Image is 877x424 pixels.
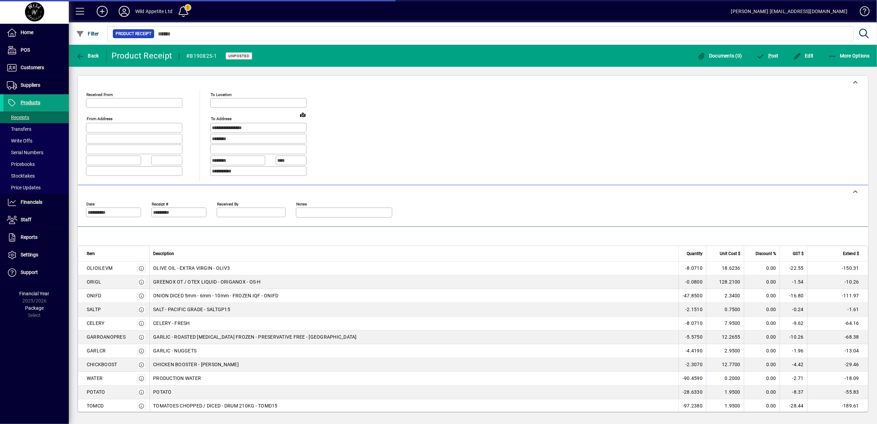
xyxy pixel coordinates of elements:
td: 0.00 [744,262,780,275]
span: Unposted [228,54,249,58]
td: -90.4590 [678,372,706,385]
td: -1.54 [780,275,807,289]
td: -150.31 [807,262,868,275]
td: -2.71 [780,372,807,385]
td: 0.00 [744,275,780,289]
span: 18.6236 [722,265,740,272]
button: Post [755,50,781,62]
span: Stocktakes [7,173,35,179]
span: Support [21,269,38,275]
td: -22.55 [780,262,807,275]
a: POS [3,42,69,59]
td: -2.1510 [678,303,706,317]
div: POTATO [87,389,105,395]
td: 0.00 [744,399,780,413]
span: Product Receipt [116,30,151,37]
span: Products [21,100,40,105]
span: 1.9500 [725,402,741,409]
span: Quantity [687,250,703,257]
a: Settings [3,246,69,264]
span: 0.7500 [725,306,741,313]
button: Profile [113,5,135,18]
span: P [768,53,771,59]
span: Documents (0) [697,53,742,59]
span: Unit Cost $ [720,250,740,257]
a: Stocktakes [3,170,69,182]
div: SALTP [87,306,101,313]
td: 0.00 [744,330,780,344]
button: Edit [791,50,815,62]
a: Suppliers [3,77,69,94]
div: WATER [87,375,103,382]
span: Package [25,305,44,311]
div: ONIFD [87,292,101,299]
a: Pricebooks [3,158,69,170]
span: Suppliers [21,82,40,88]
mat-label: Date [86,201,95,206]
td: -189.61 [807,399,868,413]
span: Financials [21,199,42,205]
td: ONION DICED 5mm - 6mm - 10mm - FROZEN IQF - ONIFD [149,289,678,303]
div: OLIOILEVM [87,265,113,272]
a: Financials [3,194,69,211]
td: GARLIC - NUGGETS [149,344,678,358]
td: 0.00 [744,317,780,330]
td: -29.46 [807,358,868,372]
mat-label: Received From [86,92,113,97]
td: 0.00 [744,372,780,385]
span: ost [757,53,779,59]
a: Price Updates [3,182,69,193]
span: Serial Numbers [7,150,43,155]
span: 128.2100 [719,278,740,285]
span: 12.2655 [722,333,740,340]
span: Edit [793,53,814,59]
span: 7.9500 [725,320,741,327]
td: -5.5750 [678,330,706,344]
span: 2.3400 [725,292,741,299]
span: 12.7700 [722,361,740,368]
span: Staff [21,217,31,222]
td: GARLIC - ROASTED [MEDICAL_DATA] FROZEN - PRESERVATIVE FREE - [GEOGRAPHIC_DATA] [149,330,678,344]
span: Reports [21,234,38,240]
td: OLIVE OIL - EXTRA VIRGIN - OLIV3 [149,262,678,275]
td: -1.61 [807,303,868,317]
button: More Options [826,50,872,62]
a: Home [3,24,69,41]
a: Write Offs [3,135,69,147]
a: Serial Numbers [3,147,69,158]
td: -16.80 [780,289,807,303]
td: -28.6330 [678,385,706,399]
span: Write Offs [7,138,32,144]
td: CELERY - FRESH [149,317,678,330]
td: -13.04 [807,344,868,358]
td: CHICKEN BOOSTER - [PERSON_NAME] [149,358,678,372]
span: More Options [828,53,870,59]
td: GREENOX OT / OTEX LIQUID - ORIGANOX - OS-H [149,275,678,289]
span: Financial Year [20,291,50,296]
a: Staff [3,211,69,229]
div: CHICKBOOST [87,361,117,368]
app-page-header-button: Back [69,50,107,62]
button: Add [91,5,113,18]
td: 0.00 [744,289,780,303]
td: 0.00 [744,303,780,317]
span: Discount % [756,250,776,257]
div: #B190825-1 [186,51,217,62]
td: TOMATOES CHOPPED / DICED - DRUM 210KG - TOMD15 [149,399,678,413]
td: -28.44 [780,399,807,413]
span: Price Updates [7,185,41,190]
td: -68.38 [807,330,868,344]
td: -1.96 [780,344,807,358]
button: Documents (0) [696,50,744,62]
div: Product Receipt [112,50,172,61]
a: Customers [3,59,69,76]
td: -4.4190 [678,344,706,358]
td: -64.16 [807,317,868,330]
td: -97.2380 [678,399,706,413]
span: 0.2000 [725,375,741,382]
a: View on map [297,109,308,120]
span: POS [21,47,30,53]
div: CELERY [87,320,105,327]
a: Support [3,264,69,281]
td: -0.0800 [678,275,706,289]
